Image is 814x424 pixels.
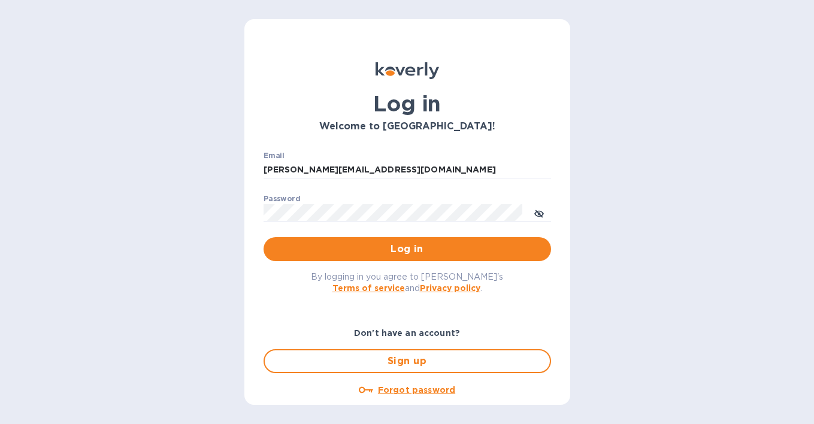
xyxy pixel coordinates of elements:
img: Koverly [376,62,439,79]
u: Forgot password [378,385,455,395]
button: toggle password visibility [527,201,551,225]
h1: Log in [264,91,551,116]
button: Log in [264,237,551,261]
button: Sign up [264,349,551,373]
input: Enter email address [264,161,551,179]
label: Password [264,195,300,202]
a: Terms of service [332,283,405,293]
label: Email [264,152,285,159]
span: By logging in you agree to [PERSON_NAME]'s and . [311,272,503,293]
b: Don't have an account? [354,328,460,338]
span: Log in [273,242,541,256]
h3: Welcome to [GEOGRAPHIC_DATA]! [264,121,551,132]
a: Privacy policy [420,283,480,293]
span: Sign up [274,354,540,368]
